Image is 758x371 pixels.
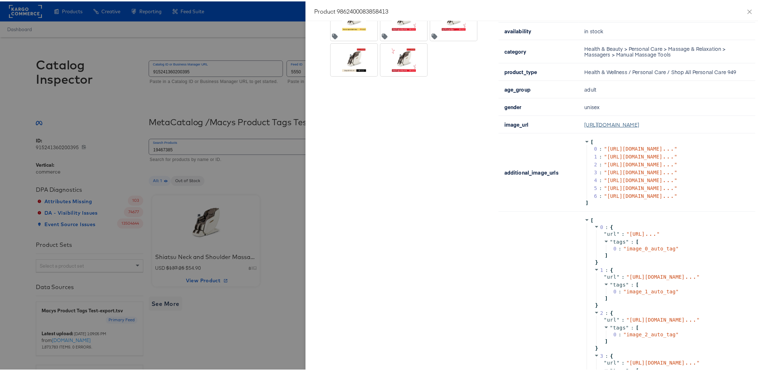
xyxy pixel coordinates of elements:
[591,216,594,222] span: [
[610,238,613,243] span: "
[617,316,620,321] span: "
[631,280,634,286] span: :
[614,330,624,336] span: 0
[622,273,625,278] span: :
[591,138,594,143] span: [
[624,330,679,336] span: " image_2_auto_tag "
[599,176,603,182] div: :
[599,160,603,166] div: :
[636,323,639,329] span: [
[624,244,679,250] span: " image_0_auto_tag "
[504,47,526,54] b: category
[630,358,697,364] span: [URL][DOMAIN_NAME]
[594,168,604,174] span: 3
[594,344,599,350] span: }
[599,184,603,190] div: :
[626,238,629,243] span: "
[594,184,604,190] span: 5
[579,97,755,114] td: unisex
[619,244,622,250] div: :
[605,352,609,357] span: :
[594,192,604,197] span: 6
[594,301,599,307] span: }
[610,223,614,229] span: {
[604,358,607,364] span: "
[685,359,697,363] span: ...
[663,192,675,196] span: ...
[579,39,755,62] td: Health & Beauty > Personal Care > Massage & Relaxation > Massagers > Manual Massage Tools
[614,244,624,250] span: 0
[631,323,634,329] span: :
[610,280,613,286] span: "
[613,280,626,286] span: tags
[600,266,604,272] span: 1
[630,230,657,235] span: [URL]
[594,152,604,158] span: 1
[626,280,629,286] span: "
[619,287,622,293] div: :
[627,230,660,235] span: " "
[610,309,614,314] span: {
[610,352,614,357] span: {
[610,323,613,329] span: "
[604,337,608,343] span: ]
[594,145,604,150] span: 0
[585,119,639,127] a: [URL][DOMAIN_NAME]
[607,230,617,235] span: url
[504,84,531,92] b: age_group
[604,294,608,300] span: ]
[636,238,639,243] span: [
[504,26,532,33] b: availability
[627,358,700,364] span: " "
[599,145,603,150] div: :
[663,145,675,149] span: ...
[594,176,604,182] span: 4
[627,273,700,278] span: " "
[607,145,674,150] span: [URL][DOMAIN_NAME]
[627,316,700,321] span: " "
[663,161,675,165] span: ...
[579,21,755,39] td: in stock
[607,168,674,174] span: [URL][DOMAIN_NAME]
[604,192,678,197] span: " "
[604,273,607,278] span: "
[622,316,625,321] span: :
[314,6,755,14] div: Product 9862400083858413
[645,230,657,234] span: ...
[599,168,603,174] div: :
[604,251,608,257] span: ]
[504,167,558,175] b: additional_image_urls
[607,160,674,166] span: [URL][DOMAIN_NAME]
[685,273,697,277] span: ...
[600,309,604,314] span: 2
[504,67,537,74] b: product_type
[607,152,674,158] span: [URL][DOMAIN_NAME]
[663,169,675,172] span: ...
[685,316,697,320] span: ...
[599,152,603,158] div: :
[617,230,620,235] span: "
[605,309,609,314] span: :
[610,266,614,272] span: {
[585,199,589,204] span: ]
[613,238,626,243] span: tags
[630,273,697,278] span: [URL][DOMAIN_NAME]
[604,184,678,190] span: " "
[617,273,620,278] span: "
[594,160,604,166] span: 2
[504,119,528,127] b: image_url
[663,177,675,180] span: ...
[622,230,625,235] span: :
[607,273,617,278] span: url
[607,316,617,321] span: url
[604,160,678,166] span: " "
[599,192,603,197] div: :
[607,184,674,190] span: [URL][DOMAIN_NAME]
[600,352,604,357] span: 3
[626,323,629,329] span: "
[600,223,604,229] span: 0
[594,258,599,264] span: }
[604,145,678,150] span: " "
[579,79,755,97] td: adult
[607,358,617,364] span: url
